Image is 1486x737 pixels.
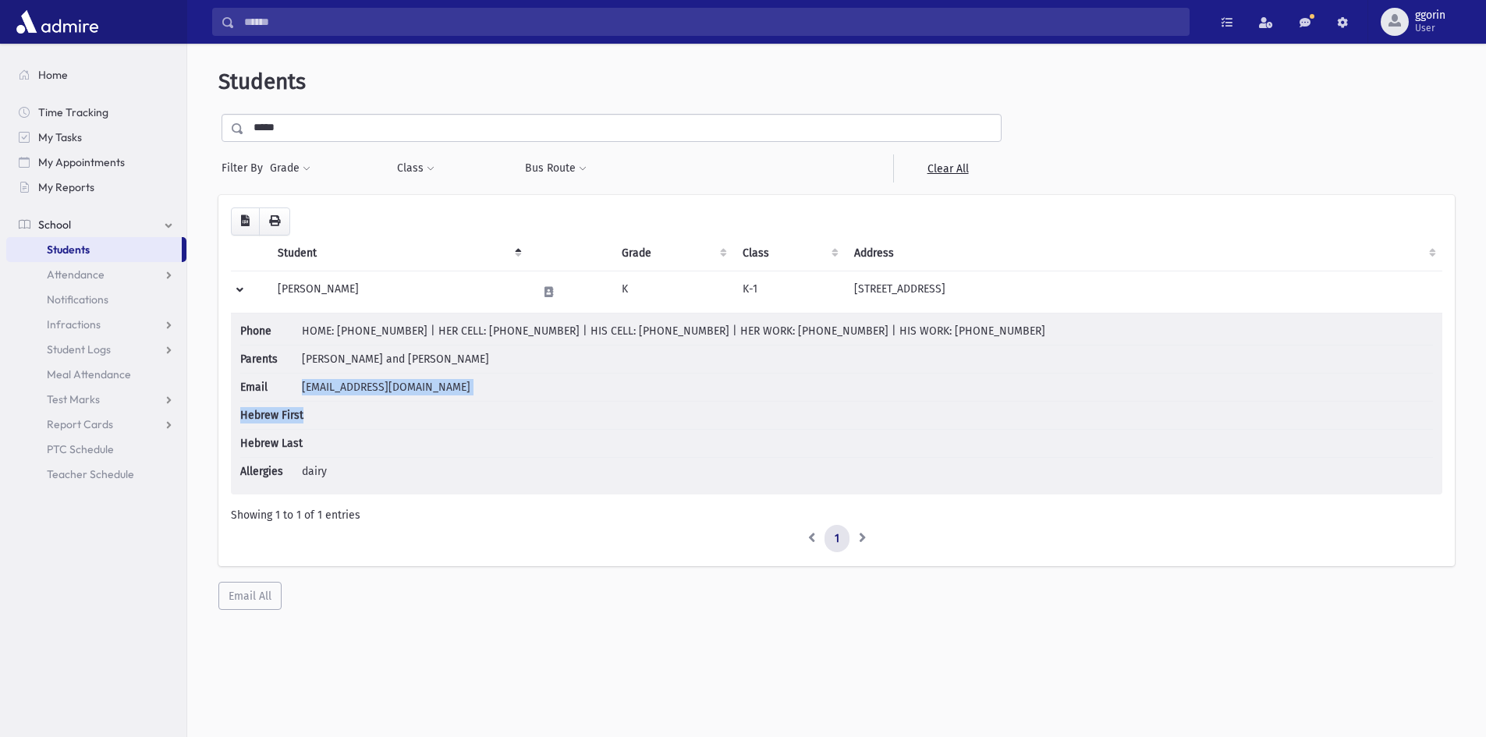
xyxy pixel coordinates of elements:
[240,379,299,395] span: Email
[47,467,134,481] span: Teacher Schedule
[240,435,303,452] span: Hebrew Last
[240,407,303,423] span: Hebrew First
[6,237,182,262] a: Students
[733,236,844,271] th: Class: activate to sort column ascending
[6,62,186,87] a: Home
[47,268,105,282] span: Attendance
[6,100,186,125] a: Time Tracking
[47,342,111,356] span: Student Logs
[6,362,186,387] a: Meal Attendance
[6,437,186,462] a: PTC Schedule
[235,8,1189,36] input: Search
[259,207,290,236] button: Print
[12,6,102,37] img: AdmirePro
[231,507,1442,523] div: Showing 1 to 1 of 1 entries
[47,417,113,431] span: Report Cards
[302,353,489,366] span: [PERSON_NAME] and [PERSON_NAME]
[47,367,131,381] span: Meal Attendance
[269,154,311,182] button: Grade
[1415,9,1445,22] span: ggorin
[240,463,299,480] span: Allergies
[733,271,844,313] td: K-1
[6,150,186,175] a: My Appointments
[396,154,435,182] button: Class
[6,412,186,437] a: Report Cards
[47,442,114,456] span: PTC Schedule
[38,155,125,169] span: My Appointments
[240,351,299,367] span: Parents
[302,465,327,478] span: dairy
[6,462,186,487] a: Teacher Schedule
[218,69,306,94] span: Students
[38,105,108,119] span: Time Tracking
[6,337,186,362] a: Student Logs
[893,154,1002,182] a: Clear All
[47,392,100,406] span: Test Marks
[38,68,68,82] span: Home
[6,175,186,200] a: My Reports
[240,323,299,339] span: Phone
[6,312,186,337] a: Infractions
[268,271,528,313] td: [PERSON_NAME]
[524,154,587,182] button: Bus Route
[6,262,186,287] a: Attendance
[302,324,1045,338] span: HOME: [PHONE_NUMBER] | HER CELL: [PHONE_NUMBER] | HIS CELL: [PHONE_NUMBER] | HER WORK: [PHONE_NUM...
[38,130,82,144] span: My Tasks
[6,287,186,312] a: Notifications
[38,180,94,194] span: My Reports
[612,271,733,313] td: K
[47,292,108,306] span: Notifications
[1415,22,1445,34] span: User
[6,387,186,412] a: Test Marks
[302,381,470,394] span: [EMAIL_ADDRESS][DOMAIN_NAME]
[825,525,849,553] a: 1
[845,271,1442,313] td: [STREET_ADDRESS]
[38,218,71,232] span: School
[612,236,733,271] th: Grade: activate to sort column ascending
[47,243,90,257] span: Students
[6,125,186,150] a: My Tasks
[268,236,528,271] th: Student: activate to sort column descending
[222,160,269,176] span: Filter By
[845,236,1442,271] th: Address: activate to sort column ascending
[47,317,101,331] span: Infractions
[6,212,186,237] a: School
[231,207,260,236] button: CSV
[218,582,282,610] button: Email All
